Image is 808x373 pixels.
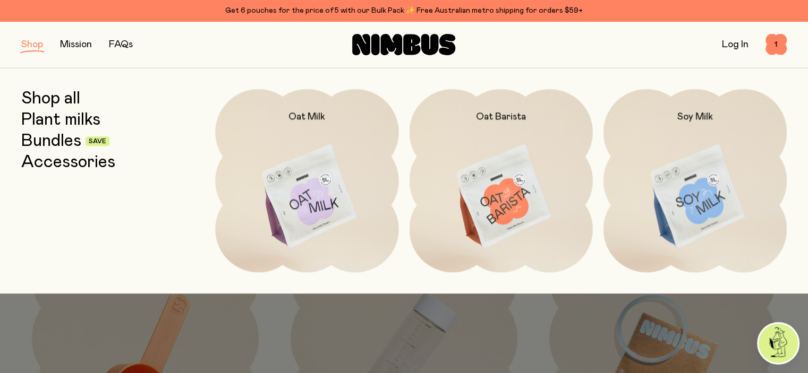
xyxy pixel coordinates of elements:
a: Log In [722,40,749,49]
img: agent [759,324,798,363]
span: Save [89,138,106,145]
h2: Oat Barista [476,110,526,123]
a: Plant milks [21,110,100,129]
a: Soy Milk [603,89,787,272]
h2: Soy Milk [677,110,713,123]
button: 1 [766,34,787,55]
a: Shop all [21,89,80,108]
a: Mission [60,40,92,49]
a: Oat Milk [215,89,398,272]
div: Get 6 pouches for the price of 5 with our Bulk Pack ✨ Free Australian metro shipping for orders $59+ [21,4,787,17]
h2: Oat Milk [288,110,325,123]
a: Oat Barista [410,89,593,272]
a: Bundles [21,132,81,151]
a: FAQs [109,40,133,49]
a: Accessories [21,153,115,172]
